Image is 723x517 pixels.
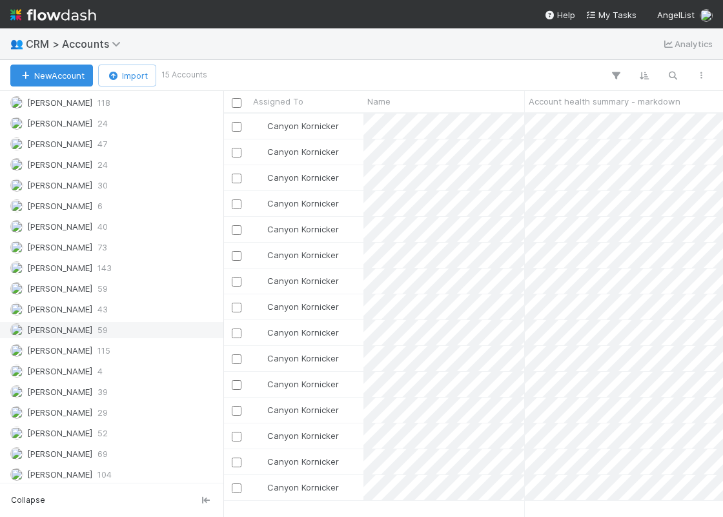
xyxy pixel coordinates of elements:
[10,365,23,378] img: avatar_a669165c-e543-4b1d-ab80-0c2a52253154.png
[10,241,23,254] img: avatar_f32b584b-9fa7-42e4-bca2-ac5b6bf32423.png
[586,10,636,20] span: My Tasks
[10,427,23,440] img: avatar_56903d4e-183f-4548-9968-339ac63075ae.png
[27,139,92,149] span: [PERSON_NAME]
[267,327,339,338] span: Canyon Kornicker
[27,304,92,314] span: [PERSON_NAME]
[97,177,108,194] span: 30
[267,121,339,131] span: Canyon Kornicker
[27,242,92,252] span: [PERSON_NAME]
[161,69,207,81] small: 15 Accounts
[254,171,339,184] div: Canyon Kornicker
[11,494,45,506] span: Collapse
[254,378,339,390] div: Canyon Kornicker
[232,98,241,108] input: Toggle All Rows Selected
[232,251,241,261] input: Toggle Row Selected
[27,263,92,273] span: [PERSON_NAME]
[27,159,92,170] span: [PERSON_NAME]
[97,136,107,152] span: 47
[254,352,339,365] div: Canyon Kornicker
[254,197,339,210] div: Canyon Kornicker
[98,65,156,86] button: Import
[97,219,108,235] span: 40
[267,431,339,441] span: Canyon Kornicker
[10,38,23,49] span: 👥
[255,327,265,338] img: avatar_d1f4bd1b-0b26-4d9b-b8ad-69b413583d95.png
[232,458,241,467] input: Toggle Row Selected
[254,455,339,468] div: Canyon Kornicker
[232,122,241,132] input: Toggle Row Selected
[97,405,108,421] span: 29
[254,119,339,132] div: Canyon Kornicker
[10,303,23,316] img: avatar_d055a153-5d46-4590-b65c-6ad68ba65107.png
[97,198,103,214] span: 6
[232,483,241,493] input: Toggle Row Selected
[544,8,575,21] div: Help
[267,379,339,389] span: Canyon Kornicker
[27,366,92,376] span: [PERSON_NAME]
[255,405,265,415] img: avatar_d1f4bd1b-0b26-4d9b-b8ad-69b413583d95.png
[255,456,265,467] img: avatar_d1f4bd1b-0b26-4d9b-b8ad-69b413583d95.png
[232,432,241,441] input: Toggle Row Selected
[10,323,23,336] img: avatar_0a9e60f7-03da-485c-bb15-a40c44fcec20.png
[27,325,92,335] span: [PERSON_NAME]
[97,425,108,441] span: 52
[97,384,108,400] span: 39
[255,353,265,363] img: avatar_d1f4bd1b-0b26-4d9b-b8ad-69b413583d95.png
[27,469,92,480] span: [PERSON_NAME]
[10,137,23,150] img: avatar_6cb813a7-f212-4ca3-9382-463c76e0b247.png
[10,117,23,130] img: avatar_8fe3758e-7d23-4e6b-a9f5-b81892974716.png
[267,147,339,157] span: Canyon Kornicker
[97,95,110,111] span: 118
[254,145,339,158] div: Canyon Kornicker
[267,276,339,286] span: Canyon Kornicker
[10,96,23,109] img: avatar_60e5bba5-e4c9-4ca2-8b5c-d649d5645218.png
[254,403,339,416] div: Canyon Kornicker
[232,329,241,338] input: Toggle Row Selected
[255,301,265,312] img: avatar_d1f4bd1b-0b26-4d9b-b8ad-69b413583d95.png
[97,322,108,338] span: 59
[232,303,241,312] input: Toggle Row Selected
[97,467,112,483] span: 104
[97,363,103,380] span: 4
[232,199,241,209] input: Toggle Row Selected
[255,250,265,260] img: avatar_d1f4bd1b-0b26-4d9b-b8ad-69b413583d95.png
[267,353,339,363] span: Canyon Kornicker
[232,406,241,416] input: Toggle Row Selected
[267,456,339,467] span: Canyon Kornicker
[232,225,241,235] input: Toggle Row Selected
[10,179,23,192] img: avatar_c597f508-4d28-4c7c-92e0-bd2d0d338f8e.png
[27,201,92,211] span: [PERSON_NAME]
[97,281,108,297] span: 59
[254,274,339,287] div: Canyon Kornicker
[255,198,265,208] img: avatar_d1f4bd1b-0b26-4d9b-b8ad-69b413583d95.png
[27,97,92,108] span: [PERSON_NAME]
[255,431,265,441] img: avatar_d1f4bd1b-0b26-4d9b-b8ad-69b413583d95.png
[97,116,108,132] span: 24
[662,36,713,52] a: Analytics
[254,223,339,236] div: Canyon Kornicker
[97,446,108,462] span: 69
[267,482,339,492] span: Canyon Kornicker
[97,301,108,318] span: 43
[10,158,23,171] img: avatar_4aa8e4fd-f2b7-45ba-a6a5-94a913ad1fe4.png
[232,148,241,157] input: Toggle Row Selected
[255,482,265,492] img: avatar_d1f4bd1b-0b26-4d9b-b8ad-69b413583d95.png
[254,326,339,339] div: Canyon Kornicker
[10,282,23,295] img: avatar_462714f4-64db-4129-b9df-50d7d164b9fc.png
[700,9,713,22] img: avatar_d1f4bd1b-0b26-4d9b-b8ad-69b413583d95.png
[255,147,265,157] img: avatar_d1f4bd1b-0b26-4d9b-b8ad-69b413583d95.png
[255,379,265,389] img: avatar_d1f4bd1b-0b26-4d9b-b8ad-69b413583d95.png
[27,118,92,128] span: [PERSON_NAME]
[367,95,391,108] span: Name
[254,429,339,442] div: Canyon Kornicker
[232,354,241,364] input: Toggle Row Selected
[267,250,339,260] span: Canyon Kornicker
[10,344,23,357] img: avatar_ac990a78-52d7-40f8-b1fe-cbbd1cda261e.png
[10,65,93,86] button: NewAccount
[254,300,339,313] div: Canyon Kornicker
[529,95,680,108] span: Account health summary - markdown
[26,37,127,50] span: CRM > Accounts
[27,387,92,397] span: [PERSON_NAME]
[267,198,339,208] span: Canyon Kornicker
[10,4,96,26] img: logo-inverted-e16ddd16eac7371096b0.svg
